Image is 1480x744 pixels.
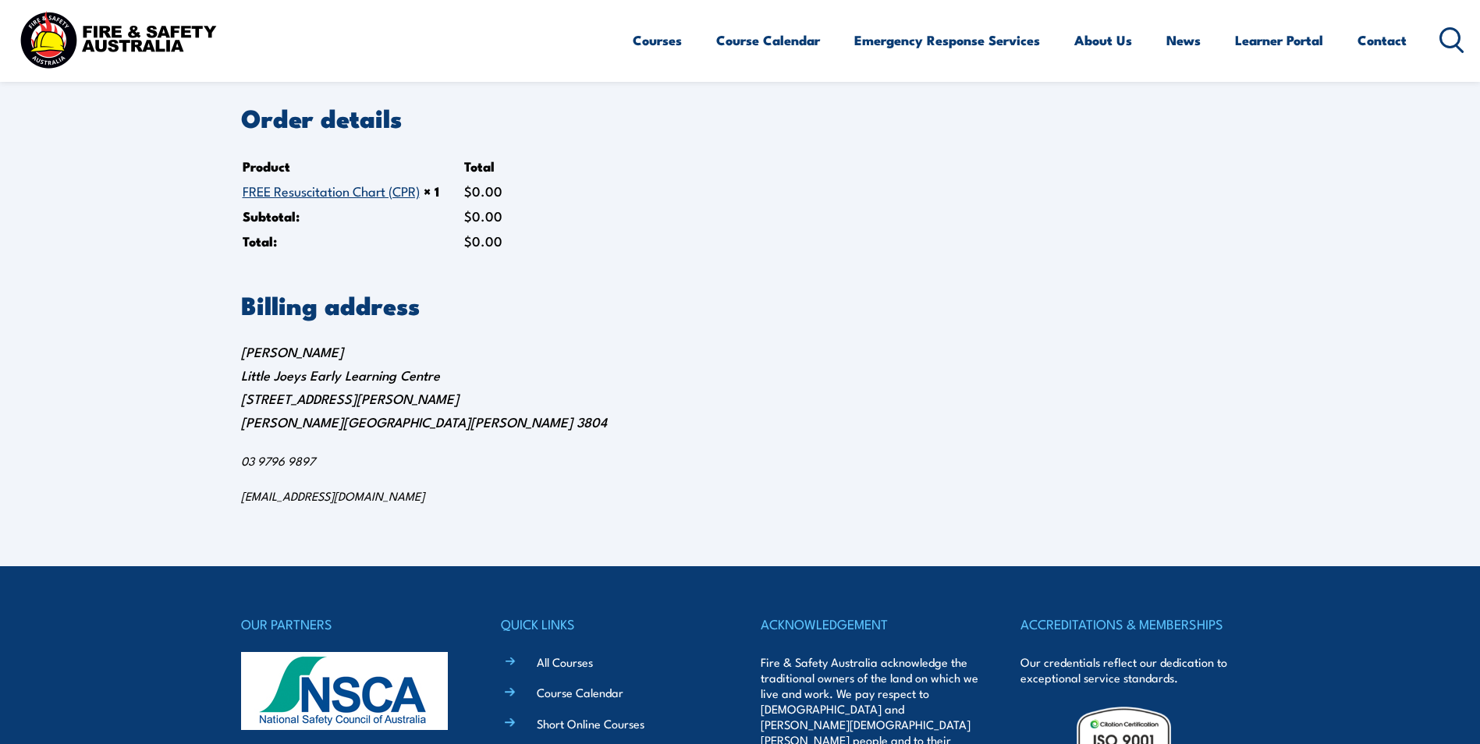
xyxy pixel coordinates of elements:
[464,154,526,178] th: Total
[1166,19,1201,61] a: News
[464,231,472,250] span: $
[1358,19,1407,61] a: Contact
[241,652,448,730] img: nsca-logo-footer
[1020,654,1239,686] p: Our credentials reflect our dedication to exceptional service standards.
[464,206,472,225] span: $
[537,715,644,732] a: Short Online Courses
[633,19,682,61] a: Courses
[241,453,1240,469] p: 03 9796 9897
[243,181,420,200] a: FREE Resuscitation Chart (CPR)
[464,181,502,200] bdi: 0.00
[537,684,623,700] a: Course Calendar
[243,229,463,253] th: Total:
[1074,19,1132,61] a: About Us
[1235,19,1323,61] a: Learner Portal
[761,613,979,635] h4: ACKNOWLEDGEMENT
[241,293,1240,315] h2: Billing address
[537,654,593,670] a: All Courses
[464,231,502,250] span: 0.00
[464,206,502,225] span: 0.00
[243,204,463,228] th: Subtotal:
[241,340,1240,504] address: [PERSON_NAME] Little Joeys Early Learning Centre [STREET_ADDRESS][PERSON_NAME] [PERSON_NAME][GEOG...
[424,181,439,201] strong: × 1
[501,613,719,635] h4: QUICK LINKS
[464,181,472,200] span: $
[241,106,1240,128] h2: Order details
[854,19,1040,61] a: Emergency Response Services
[241,488,1240,504] p: [EMAIL_ADDRESS][DOMAIN_NAME]
[716,19,820,61] a: Course Calendar
[243,154,463,178] th: Product
[1020,613,1239,635] h4: ACCREDITATIONS & MEMBERSHIPS
[241,613,460,635] h4: OUR PARTNERS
